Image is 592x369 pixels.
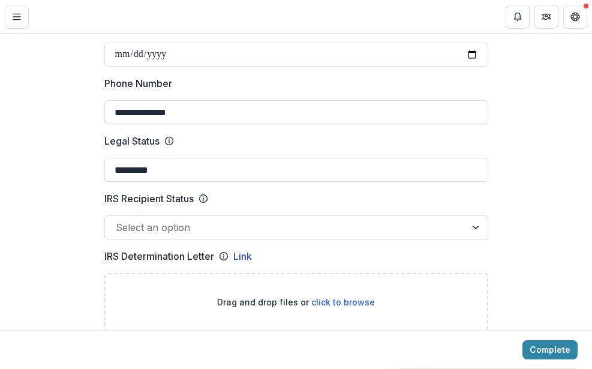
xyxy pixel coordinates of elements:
button: Complete [522,340,578,359]
p: Legal Status [104,134,160,148]
p: IRS Recipient Status [104,191,194,206]
a: Link [233,249,252,263]
button: Partners [534,5,558,29]
p: Drag and drop files or [217,296,375,308]
button: Notifications [506,5,530,29]
button: Toggle Menu [5,5,29,29]
p: IRS Determination Letter [104,249,214,263]
span: click to browse [311,297,375,307]
button: Get Help [563,5,587,29]
p: Phone Number [104,76,172,91]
